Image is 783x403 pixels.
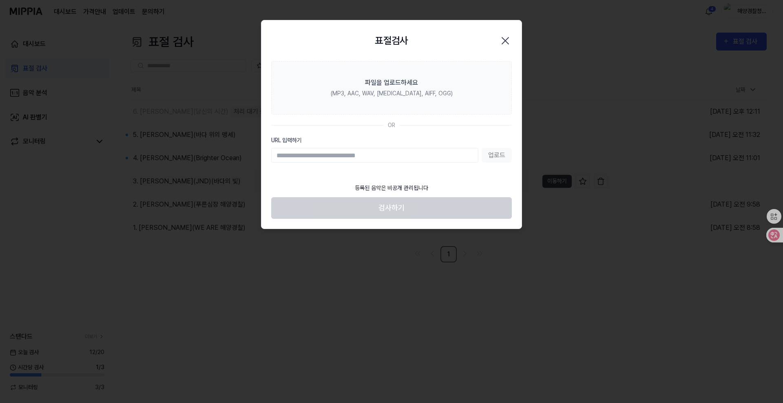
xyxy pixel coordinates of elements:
[365,78,418,88] div: 파일을 업로드하세요
[375,33,408,48] h2: 표절검사
[331,89,453,98] div: (MP3, AAC, WAV, [MEDICAL_DATA], AIFF, OGG)
[388,121,395,130] div: OR
[350,179,433,197] div: 등록된 음악은 비공개 관리됩니다
[271,136,512,145] label: URL 입력하기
